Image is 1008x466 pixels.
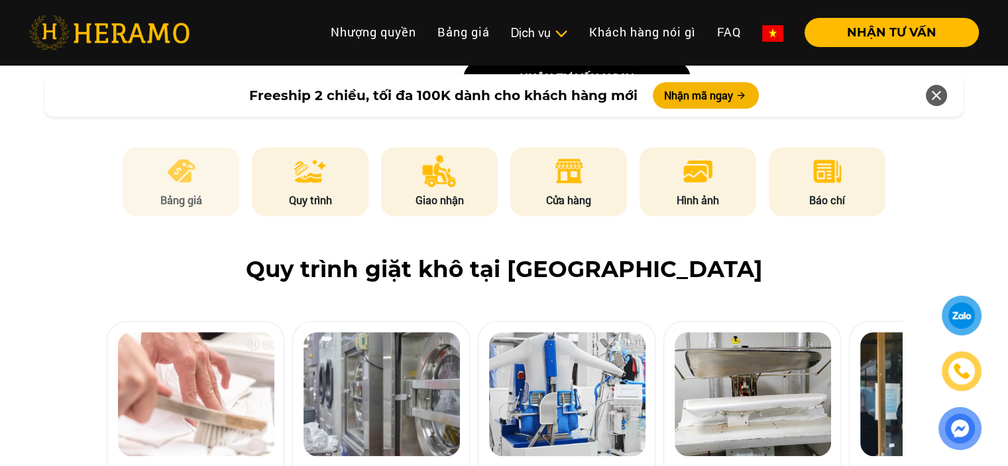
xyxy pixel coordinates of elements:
img: news.png [811,155,844,187]
img: image.png [682,155,714,187]
img: process.png [294,155,326,187]
img: heramo-quy-trinh-giat-hap-tieu-chuan-buoc-2 [304,332,460,456]
p: Bảng giá [123,192,239,208]
img: store.png [553,155,585,187]
img: pricing.png [165,155,197,187]
a: phone-icon [944,353,980,389]
a: Khách hàng nói gì [579,18,706,46]
img: heramo-quy-trinh-giat-hap-tieu-chuan-buoc-3 [489,332,645,456]
img: subToggleIcon [554,27,568,40]
button: NHẬN TƯ VẤN [805,18,979,47]
img: vn-flag.png [762,25,783,42]
p: Hình ảnh [640,192,756,208]
p: Quy trình [252,192,368,208]
div: Dịch vụ [511,24,568,42]
button: Nhận mã ngay [653,82,759,109]
p: Báo chí [769,192,885,208]
a: Bảng giá [427,18,500,46]
img: phone-icon [954,364,970,379]
h2: Quy trình giặt khô tại [GEOGRAPHIC_DATA] [29,256,979,283]
img: heramo-quy-trinh-giat-hap-tieu-chuan-buoc-1 [118,332,274,456]
img: heramo-logo.png [29,15,190,50]
a: NHẬN TƯ VẤN [794,27,979,38]
a: FAQ [706,18,752,46]
span: Freeship 2 chiều, tối đa 100K dành cho khách hàng mới [249,86,637,105]
p: Cửa hàng [510,192,627,208]
img: delivery.png [422,155,457,187]
p: Giao nhận [381,192,498,208]
a: Nhượng quyền [320,18,427,46]
img: heramo-quy-trinh-giat-hap-tieu-chuan-buoc-4 [675,332,831,456]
